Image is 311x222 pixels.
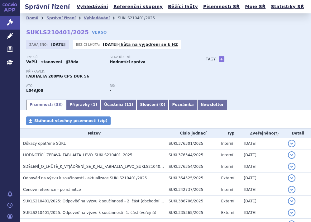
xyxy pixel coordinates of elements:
[288,163,295,170] button: detail
[241,149,285,161] td: [DATE]
[34,119,108,123] span: Stáhnout všechny písemnosti (zip)
[26,55,103,59] p: Typ SŘ:
[23,141,66,146] span: Důkazy opatřené SÚKL
[103,42,178,47] p: -
[165,149,218,161] td: SUKL376344/2025
[26,16,38,20] a: Domů
[241,195,285,207] td: [DATE]
[51,42,66,47] strong: [DATE]
[92,29,107,35] a: VERSO
[165,184,218,195] td: SUKL342737/2025
[23,153,132,157] span: HODNOTÍCÍ_ZPRÁVA_FABHALTA_LPVO_SUKLS210401_2025
[274,131,279,136] abbr: (?)
[221,153,233,157] span: Interní
[29,42,49,47] span: Zahájeno:
[288,174,295,182] button: detail
[241,207,285,218] td: [DATE]
[221,141,233,146] span: Interní
[221,187,233,192] span: Interní
[221,210,234,215] span: Externí
[26,60,79,64] strong: VaPÚ - stanovení - §39da
[218,129,241,138] th: Typ
[46,16,76,20] a: Správní řízení
[26,70,193,73] p: Přípravek:
[23,199,179,203] span: SUKLS210401/2025: Odpověď na výzvu k součinnosti - 2. část (obchodní tajemství)
[66,100,101,110] a: Přípravky (1)
[26,29,89,35] strong: SUKLS210401/2025
[241,129,285,138] th: Zveřejněno
[288,151,295,159] button: detail
[288,197,295,205] button: detail
[118,13,163,23] li: SUKLS210401/2025
[75,2,110,11] a: Vyhledávání
[241,184,285,195] td: [DATE]
[26,84,103,88] p: ATC:
[26,100,66,110] a: Písemnosti (33)
[288,186,295,193] button: detail
[23,187,81,192] span: Cenové reference - po námitce
[221,199,234,203] span: Externí
[23,164,174,169] span: SDĚLENÍ_O_LHŮTĚ_K_VYJÁDŘENÍ_SE_K_HZ_FABHALTA_LPVO_SUKLS210401_2025
[201,2,242,11] a: Písemnosti SŘ
[23,176,147,180] span: Odpověď na výzvu k součinnosti - aktualizace SUKLS210401/2025
[110,88,111,93] strong: -
[119,42,178,47] a: lhůta na vyjádření se k HZ
[285,129,311,138] th: Detail
[241,138,285,149] td: [DATE]
[166,2,200,11] a: Běžící lhůty
[197,100,227,110] a: Newsletter
[219,56,224,62] a: +
[288,209,295,216] button: detail
[165,138,218,149] td: SUKL376301/2025
[136,100,169,110] a: Sloučení (0)
[126,102,132,107] span: 11
[26,116,111,125] a: Stáhnout všechny písemnosti (zip)
[221,164,233,169] span: Interní
[206,55,216,63] h3: Tagy
[165,161,218,172] td: SUKL376354/2025
[26,88,43,93] strong: IPTAKOPAN
[241,172,285,184] td: [DATE]
[103,42,118,47] strong: [DATE]
[165,172,218,184] td: SUKL354525/2025
[101,100,137,110] a: Účastníci (11)
[110,60,145,64] strong: Hodnotící zpráva
[84,16,110,20] a: Vyhledávání
[23,210,156,215] span: SUKLS210401/2025: Odpověď na výzvu k součinnosti -1. část (veřejná)
[243,2,267,11] a: Moje SŘ
[20,129,165,138] th: Název
[165,129,218,138] th: Číslo jednací
[288,140,295,147] button: detail
[269,2,306,11] a: Statistiky SŘ
[169,100,197,110] a: Poznámka
[110,55,187,59] p: Stav řízení:
[93,102,95,107] span: 1
[56,102,61,107] span: 33
[241,161,285,172] td: [DATE]
[112,2,165,11] a: Referenční skupiny
[221,176,234,180] span: Externí
[165,207,218,218] td: SUKL335365/2025
[165,195,218,207] td: SUKL336706/2025
[26,74,89,78] span: FABHALTA 200MG CPS DUR 56
[20,2,75,11] h2: Správní řízení
[110,84,187,88] p: RS:
[76,42,101,47] span: Běžící lhůta:
[161,102,164,107] span: 0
